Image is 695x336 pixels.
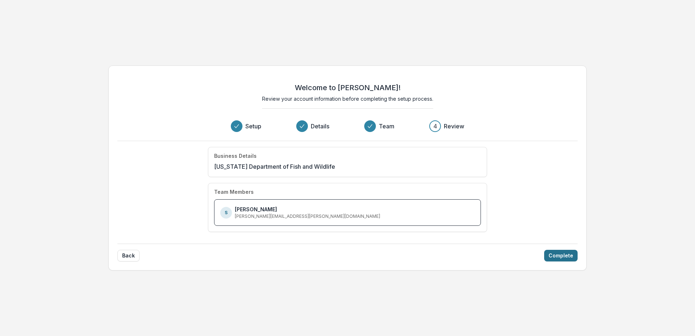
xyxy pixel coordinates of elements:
[231,120,464,132] div: Progress
[544,250,578,261] button: Complete
[444,122,464,131] h3: Review
[214,189,254,195] h4: Team Members
[379,122,394,131] h3: Team
[214,153,257,159] h4: Business Details
[235,213,380,220] p: [PERSON_NAME][EMAIL_ADDRESS][PERSON_NAME][DOMAIN_NAME]
[225,209,228,216] p: S
[245,122,261,131] h3: Setup
[117,250,140,261] button: Back
[433,122,437,131] div: 4
[235,205,277,213] p: [PERSON_NAME]
[295,83,401,92] h2: Welcome to [PERSON_NAME]!
[262,95,433,103] p: Review your account information before completing the setup process.
[214,162,335,171] p: [US_STATE] Department of Fish and Wildlife
[311,122,329,131] h3: Details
